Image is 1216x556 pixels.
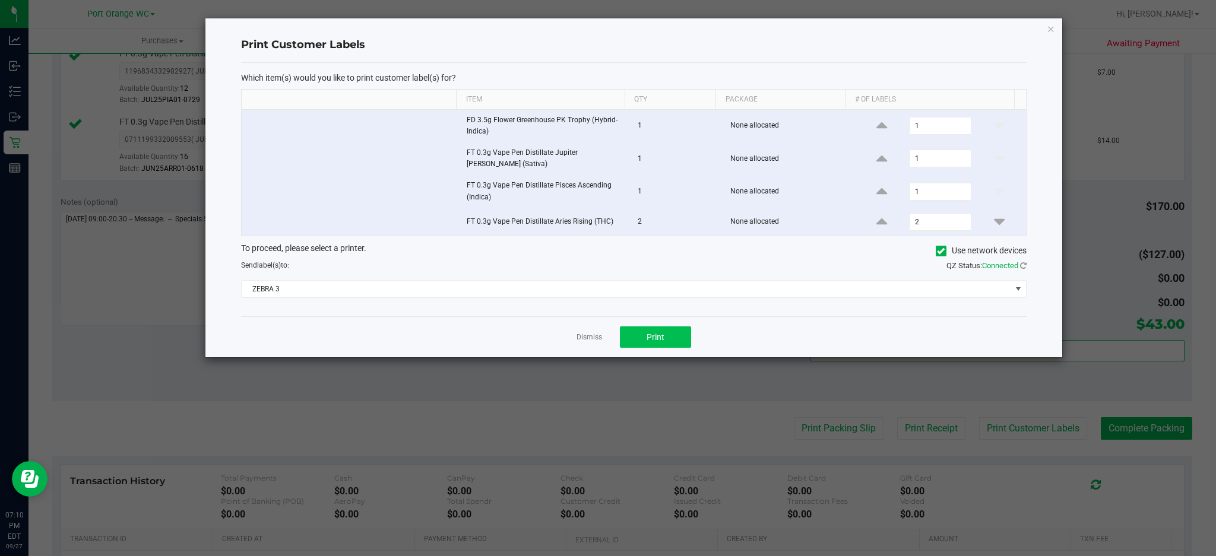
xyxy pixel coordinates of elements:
[241,72,1026,83] p: Which item(s) would you like to print customer label(s) for?
[241,37,1026,53] h4: Print Customer Labels
[631,110,723,142] td: 1
[620,326,691,348] button: Print
[625,90,716,110] th: Qty
[723,142,855,175] td: None allocated
[723,175,855,208] td: None allocated
[460,208,631,236] td: FT 0.3g Vape Pen Distillate Aries Rising (THC)
[460,175,631,208] td: FT 0.3g Vape Pen Distillate Pisces Ascending (Indica)
[631,208,723,236] td: 2
[845,90,1014,110] th: # of labels
[460,110,631,142] td: FD 3.5g Flower Greenhouse PK Trophy (Hybrid-Indica)
[982,261,1018,270] span: Connected
[936,244,1027,257] label: Use network devices
[723,110,855,142] td: None allocated
[715,90,845,110] th: Package
[631,175,723,208] td: 1
[946,261,1027,270] span: QZ Status:
[241,261,289,269] span: Send to:
[577,332,602,342] a: Dismiss
[12,461,47,497] iframe: Resource center
[723,208,855,236] td: None allocated
[456,90,625,110] th: Item
[232,242,1035,260] div: To proceed, please select a printer.
[242,281,1011,297] span: ZEBRA 3
[460,142,631,175] td: FT 0.3g Vape Pen Distillate Jupiter [PERSON_NAME] (Sativa)
[631,142,723,175] td: 1
[647,332,664,342] span: Print
[257,261,281,269] span: label(s)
